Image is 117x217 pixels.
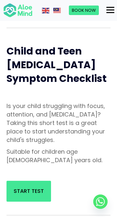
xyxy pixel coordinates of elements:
[42,8,49,13] img: en
[104,5,117,16] button: Menu
[42,7,49,13] a: English
[53,7,61,13] a: Malay
[69,6,99,15] a: Book Now
[6,102,110,144] p: Is your child struggling with focus, attention, and [MEDICAL_DATA]? Taking this short test is a g...
[14,187,44,195] span: Start Test
[72,7,96,13] span: Book Now
[6,181,51,201] a: Start Test
[3,3,32,18] img: Aloe mind Logo
[53,8,61,13] img: ms
[6,44,107,85] span: Child and Teen [MEDICAL_DATA] Symptom Checklist
[6,147,110,164] p: Suitable for children age [DEMOGRAPHIC_DATA] years old.
[93,194,108,209] a: Whatsapp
